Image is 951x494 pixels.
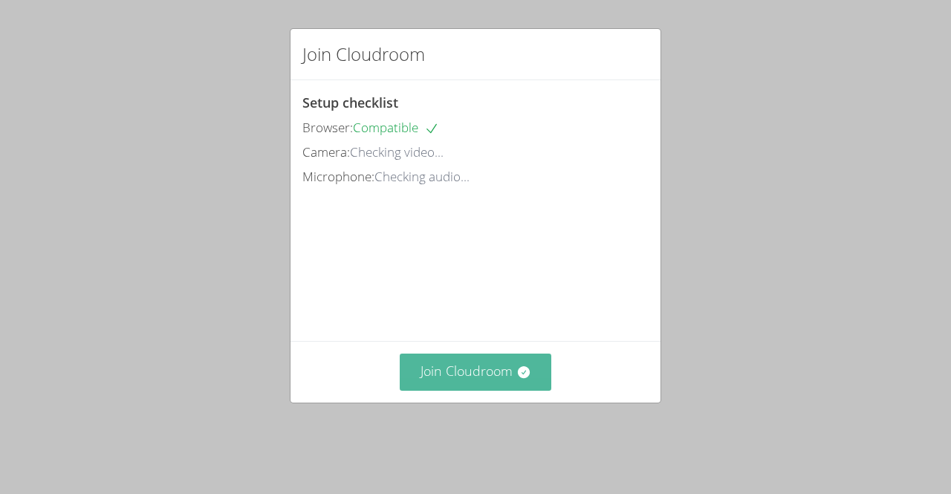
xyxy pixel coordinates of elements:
span: Compatible [353,119,439,136]
span: Checking video... [350,143,444,160]
span: Setup checklist [302,94,398,111]
span: Browser: [302,119,353,136]
button: Join Cloudroom [400,354,552,390]
h2: Join Cloudroom [302,41,425,68]
span: Microphone: [302,168,374,185]
span: Checking audio... [374,168,470,185]
span: Camera: [302,143,350,160]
